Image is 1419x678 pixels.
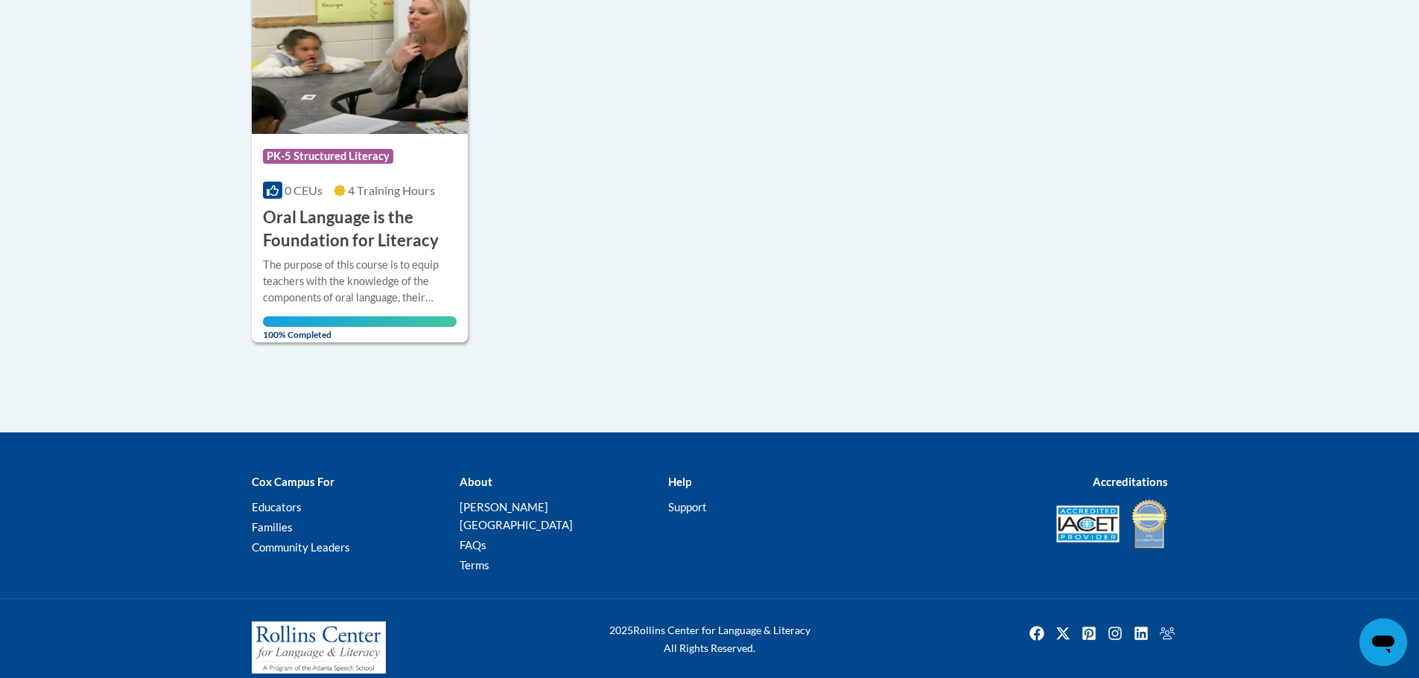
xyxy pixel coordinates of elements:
[1025,621,1049,645] a: Facebook
[263,257,457,306] div: The purpose of this course is to equip teachers with the knowledge of the components of oral lang...
[348,183,435,197] span: 4 Training Hours
[1129,621,1153,645] a: Linkedin
[460,558,489,572] a: Terms
[252,475,334,488] b: Cox Campus For
[252,540,350,554] a: Community Leaders
[553,621,866,657] div: Rollins Center for Language & Literacy All Rights Reserved.
[263,316,457,340] span: 100% Completed
[668,475,691,488] b: Help
[252,500,302,514] a: Educators
[263,316,457,327] div: Your progress
[1131,498,1168,550] img: IDA® Accredited
[1051,621,1075,645] img: Twitter icon
[1103,621,1127,645] a: Instagram
[263,149,393,164] span: PK-5 Structured Literacy
[285,183,323,197] span: 0 CEUs
[263,206,457,252] h3: Oral Language is the Foundation for Literacy
[1056,505,1120,543] img: Accredited IACET® Provider
[609,624,633,636] span: 2025
[1155,621,1179,645] a: Facebook Group
[1129,621,1153,645] img: LinkedIn icon
[1077,621,1101,645] a: Pinterest
[252,621,386,674] img: Rollins Center for Language & Literacy - A Program of the Atlanta Speech School
[460,538,486,551] a: FAQs
[252,520,293,534] a: Families
[1359,618,1407,666] iframe: Button to launch messaging window
[460,500,573,531] a: [PERSON_NAME][GEOGRAPHIC_DATA]
[1025,621,1049,645] img: Facebook icon
[668,500,707,514] a: Support
[1077,621,1101,645] img: Pinterest icon
[1093,475,1168,488] b: Accreditations
[1155,621,1179,645] img: Facebook group icon
[1103,621,1127,645] img: Instagram icon
[1051,621,1075,645] a: Twitter
[460,475,492,488] b: About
